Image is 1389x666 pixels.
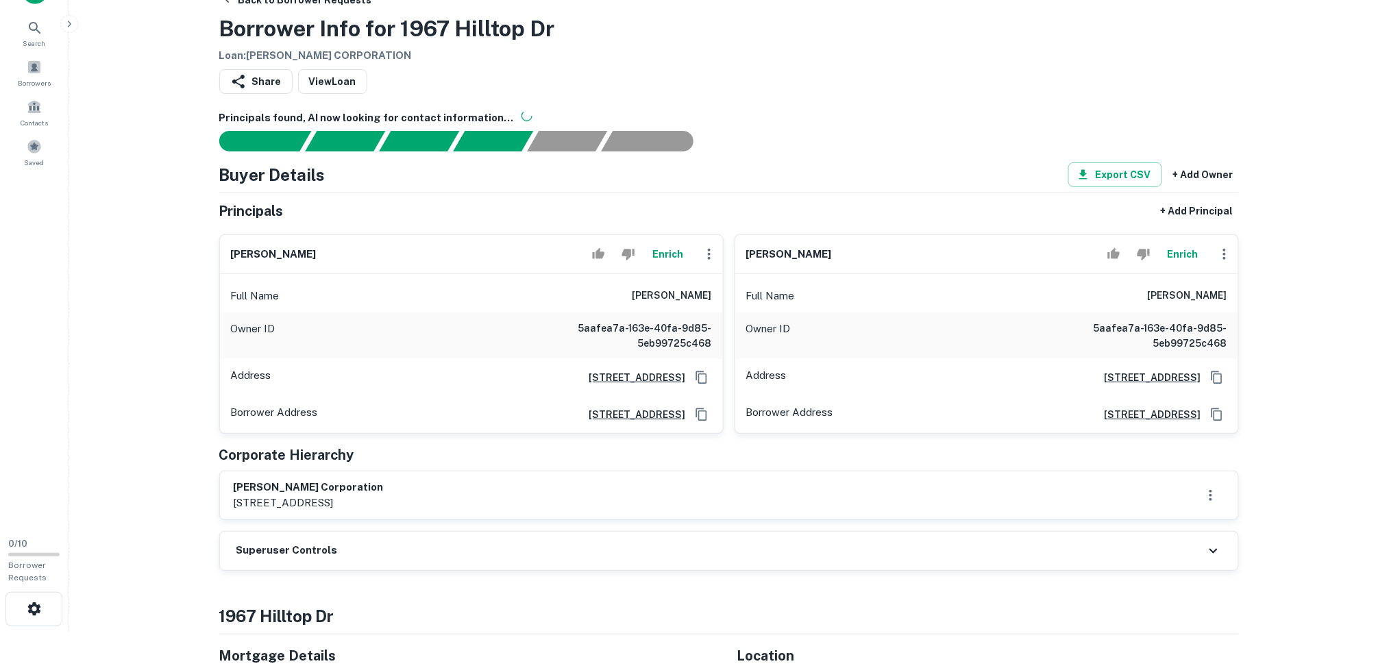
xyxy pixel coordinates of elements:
a: Borrowers [4,54,64,91]
button: Copy Address [691,404,712,425]
p: Owner ID [231,321,275,351]
button: Share [219,69,293,94]
h5: Mortgage Details [219,645,721,666]
button: + Add Principal [1155,199,1239,223]
p: Borrower Address [746,404,833,425]
a: ViewLoan [298,69,367,94]
button: Accept [587,241,611,268]
a: [STREET_ADDRESS] [1094,370,1201,385]
span: Borrower Requests [8,560,47,582]
div: Principals found, AI now looking for contact information... [453,131,533,151]
p: Owner ID [746,321,791,351]
button: Enrich [1161,241,1205,268]
a: Search [4,14,64,51]
h6: 5aafea7a-163e-40fa-9d85-5eb99725c468 [548,321,712,351]
span: Contacts [21,117,48,128]
iframe: Chat Widget [1320,556,1389,622]
button: Accept [1102,241,1126,268]
div: Sending borrower request to AI... [203,131,306,151]
h6: [PERSON_NAME] [746,247,832,262]
button: Reject [1131,241,1155,268]
p: Full Name [746,288,795,304]
button: Copy Address [1207,367,1227,388]
h6: 5aafea7a-163e-40fa-9d85-5eb99725c468 [1063,321,1227,351]
a: [STREET_ADDRESS] [578,407,686,422]
div: Principals found, still searching for contact information. This may take time... [527,131,607,151]
p: Borrower Address [231,404,318,425]
h5: Location [737,645,1239,666]
p: Address [231,367,271,388]
h5: Principals [219,201,284,221]
button: Copy Address [691,367,712,388]
span: 0 / 10 [8,539,27,549]
a: [STREET_ADDRESS] [578,370,686,385]
p: Full Name [231,288,280,304]
h6: [PERSON_NAME] [1148,288,1227,304]
h5: Corporate Hierarchy [219,445,354,465]
h4: Buyer Details [219,162,325,187]
span: Search [23,38,46,49]
a: [STREET_ADDRESS] [1094,407,1201,422]
a: Saved [4,134,64,171]
h6: [PERSON_NAME] [231,247,317,262]
p: [STREET_ADDRESS] [234,495,384,511]
div: Your request is received and processing... [305,131,385,151]
button: Copy Address [1207,404,1227,425]
div: AI fulfillment process complete. [602,131,710,151]
span: Saved [25,157,45,168]
button: + Add Owner [1168,162,1239,187]
a: Contacts [4,94,64,131]
h4: 1967 hilltop dr [219,604,1239,628]
h6: Superuser Controls [236,543,338,558]
h6: [PERSON_NAME] corporation [234,480,384,495]
p: Address [746,367,787,388]
button: Enrich [646,241,690,268]
button: Export CSV [1068,162,1162,187]
div: Documents found, AI parsing details... [379,131,459,151]
h6: [PERSON_NAME] [632,288,712,304]
span: Borrowers [18,77,51,88]
h6: Principals found, AI now looking for contact information... [219,110,1239,126]
button: Reject [616,241,640,268]
h3: Borrower Info for 1967 Hilltop Dr [219,12,555,45]
h6: Loan : [PERSON_NAME] CORPORATION [219,48,555,64]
